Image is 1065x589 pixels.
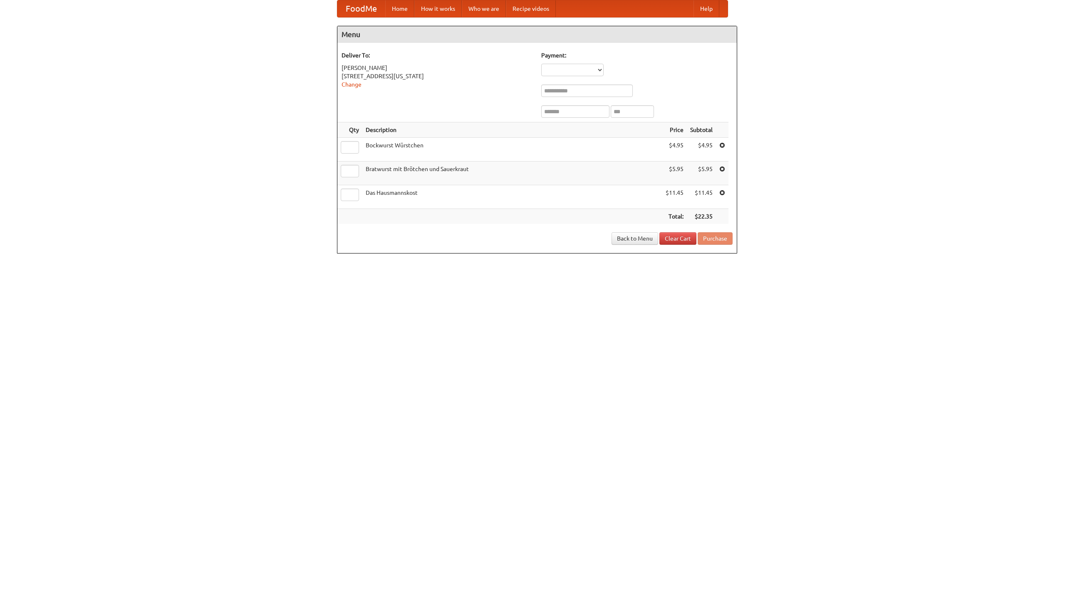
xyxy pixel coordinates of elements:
[362,138,662,162] td: Bockwurst Würstchen
[337,122,362,138] th: Qty
[342,72,533,80] div: [STREET_ADDRESS][US_STATE]
[541,51,733,60] h5: Payment:
[342,81,362,88] a: Change
[687,209,716,224] th: $22.35
[687,162,716,185] td: $5.95
[687,185,716,209] td: $11.45
[662,122,687,138] th: Price
[662,185,687,209] td: $11.45
[362,122,662,138] th: Description
[506,0,556,17] a: Recipe videos
[362,162,662,185] td: Bratwurst mit Brötchen und Sauerkraut
[693,0,719,17] a: Help
[662,209,687,224] th: Total:
[362,185,662,209] td: Das Hausmannskost
[687,122,716,138] th: Subtotal
[659,232,696,245] a: Clear Cart
[662,162,687,185] td: $5.95
[687,138,716,162] td: $4.95
[662,138,687,162] td: $4.95
[337,0,385,17] a: FoodMe
[612,232,658,245] a: Back to Menu
[414,0,462,17] a: How it works
[462,0,506,17] a: Who we are
[342,64,533,72] div: [PERSON_NAME]
[342,51,533,60] h5: Deliver To:
[698,232,733,245] button: Purchase
[385,0,414,17] a: Home
[337,26,737,43] h4: Menu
